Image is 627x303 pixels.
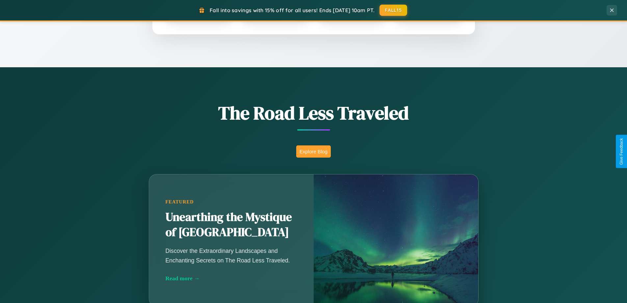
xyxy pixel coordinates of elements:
div: Read more → [166,275,297,282]
h2: Unearthing the Mystique of [GEOGRAPHIC_DATA] [166,210,297,240]
span: Fall into savings with 15% off for all users! Ends [DATE] 10am PT. [210,7,375,14]
div: Give Feedback [619,138,624,165]
button: Explore Blog [296,145,331,158]
p: Discover the Extraordinary Landscapes and Enchanting Secrets on The Road Less Traveled. [166,246,297,265]
h1: The Road Less Traveled [116,100,511,126]
div: Featured [166,199,297,205]
button: FALL15 [379,5,407,16]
